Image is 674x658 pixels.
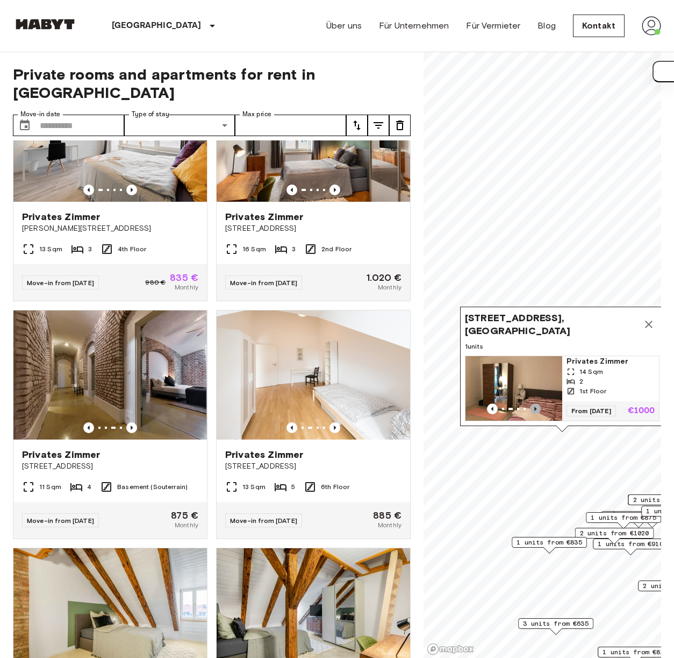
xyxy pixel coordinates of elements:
span: 14 Sqm [579,367,603,377]
img: Marketing picture of unit DE-02-013-002-03HF [13,310,207,440]
label: Type of stay [132,110,169,119]
a: Marketing picture of unit DE-02-002-003-02HFMarketing picture of unit DE-02-002-003-02HFPrevious ... [465,356,659,421]
span: [STREET_ADDRESS] [225,461,401,472]
span: 875 € [171,511,198,520]
span: [STREET_ADDRESS] [22,461,198,472]
a: Previous imagePrevious imagePrivates Zimmer[STREET_ADDRESS]13 Sqm56th FloorMove-in from [DATE]885... [216,310,411,539]
span: 1 units [465,342,659,351]
div: Map marker [460,307,664,432]
span: [STREET_ADDRESS] [225,223,401,234]
a: Kontakt [573,15,625,37]
span: Privates Zimmer [22,448,100,461]
span: Monthly [175,282,198,292]
a: Blog [537,19,556,32]
img: Habyt [13,19,77,30]
span: 3 [292,244,296,254]
span: 3 [88,244,92,254]
span: [PERSON_NAME][STREET_ADDRESS] [22,223,198,234]
div: Map marker [518,618,593,635]
button: tune [346,115,368,136]
button: Previous image [286,185,297,195]
button: Previous image [329,185,340,195]
span: Privates Zimmer [225,448,303,461]
p: [GEOGRAPHIC_DATA] [112,19,202,32]
span: Private rooms and apartments for rent in [GEOGRAPHIC_DATA] [13,65,411,102]
a: Marketing picture of unit DE-02-024-002-01HFPrevious imagePrevious imagePrivates Zimmer[STREET_AD... [216,72,411,301]
span: Move-in from [DATE] [230,517,297,525]
a: Mapbox logo [427,643,474,655]
span: 1 units from €865 [606,512,671,521]
label: Move-in date [20,110,60,119]
div: Map marker [512,537,587,554]
button: Previous image [286,422,297,433]
button: Previous image [329,422,340,433]
span: 835 € [170,273,198,282]
div: Map marker [586,512,661,529]
span: Privates Zimmer [22,210,100,223]
span: Move-in from [DATE] [230,279,297,287]
a: Marketing picture of unit DE-02-014-004-03HFPrevious imagePrevious imagePrivates Zimmer[PERSON_NA... [13,72,207,301]
span: 4 [87,482,91,492]
button: Choose date [14,115,35,136]
button: tune [389,115,411,136]
img: Marketing picture of unit DE-02-002-003-02HF [465,356,562,421]
p: €1000 [628,407,655,415]
span: 1st Floor [579,386,606,396]
span: 6th Floor [321,482,349,492]
span: 13 Sqm [242,482,266,492]
button: Previous image [487,404,498,414]
div: Map marker [575,528,654,544]
button: Previous image [530,404,541,414]
span: Privates Zimmer [567,356,655,367]
div: Map marker [593,539,668,555]
span: Monthly [378,282,401,292]
span: 5 [291,482,295,492]
span: 885 € [373,511,401,520]
span: Monthly [378,520,401,530]
span: 1.020 € [367,273,401,282]
a: Über uns [326,19,362,32]
span: 2 [579,377,583,386]
label: Max price [242,110,271,119]
span: From [DATE] [567,406,616,416]
span: 3 units from €635 [523,619,589,628]
span: 2 units from €1020 [580,528,649,538]
span: 1 units from €810 [603,647,668,657]
span: 1 units from €875 [591,513,656,522]
span: [STREET_ADDRESS], [GEOGRAPHIC_DATA] [465,312,638,337]
a: Für Vermieter [466,19,520,32]
button: Previous image [126,422,137,433]
span: 2nd Floor [321,244,352,254]
button: Previous image [126,185,137,195]
img: avatar [642,16,661,36]
span: Privates Zimmer [225,210,303,223]
span: Move-in from [DATE] [27,279,94,287]
span: 13 Sqm [39,244,62,254]
span: 16 Sqm [242,244,266,254]
img: Marketing picture of unit DE-02-064-02M [217,310,410,440]
span: Monthly [175,520,198,530]
span: 1 units from €835 [517,537,582,547]
a: Für Unternehmen [379,19,449,32]
span: Basement (Souterrain) [117,482,188,492]
span: 11 Sqm [39,482,61,492]
span: 4th Floor [118,244,146,254]
span: Move-in from [DATE] [27,517,94,525]
a: Previous imagePrevious imagePrivates Zimmer[STREET_ADDRESS]11 Sqm4Basement (Souterrain)Move-in fr... [13,310,207,539]
button: Previous image [83,422,94,433]
button: Previous image [83,185,94,195]
span: 980 € [145,278,166,287]
button: tune [368,115,389,136]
